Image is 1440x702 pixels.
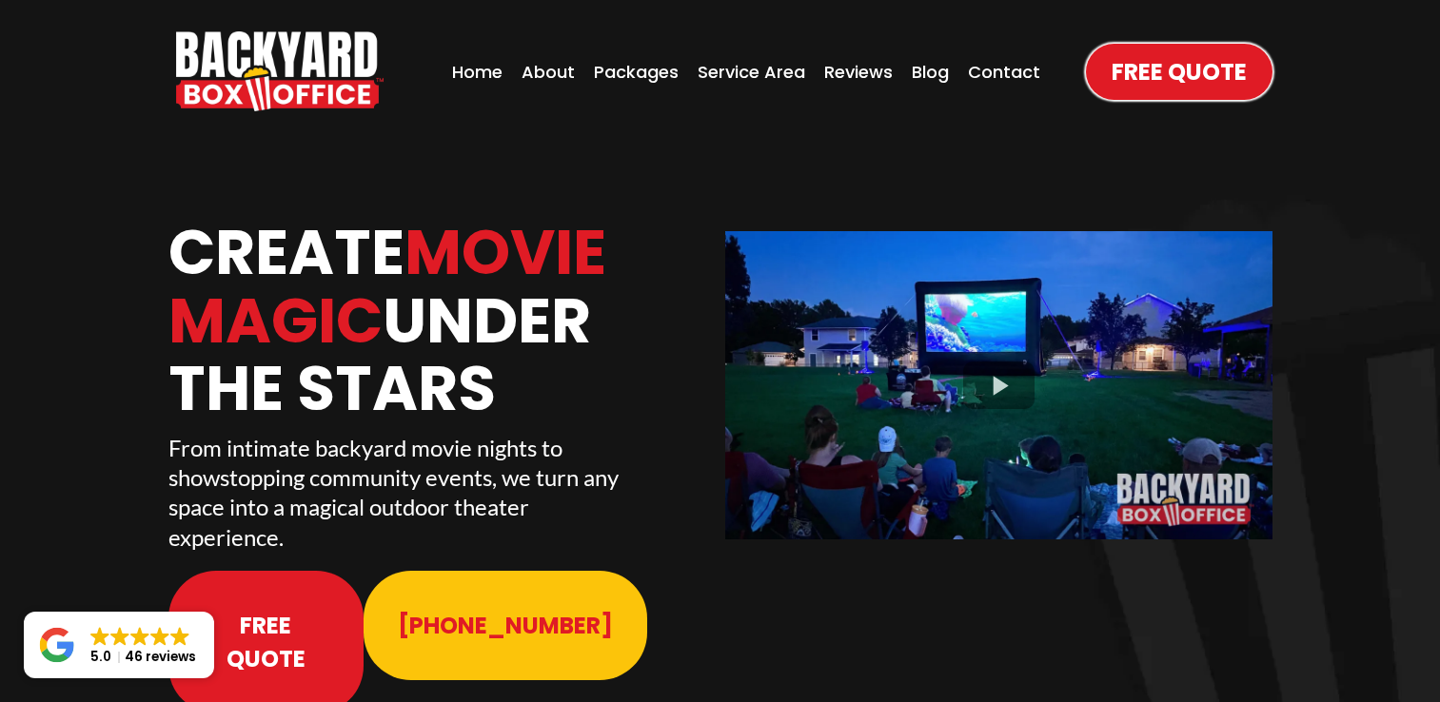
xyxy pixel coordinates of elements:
[203,609,330,675] span: Free Quote
[906,53,955,90] a: Blog
[176,31,384,111] img: Backyard Box Office
[819,53,898,90] a: Reviews
[168,433,678,522] p: From intimate backyard movie nights to showstopping community events, we turn any space into a ma...
[398,609,613,642] span: [PHONE_NUMBER]
[24,612,214,678] a: Close GoogleGoogleGoogleGoogleGoogle 5.046 reviews
[168,522,678,552] p: experience.
[692,53,811,90] a: Service Area
[962,53,1046,90] a: Contact
[446,53,508,90] a: Home
[168,209,606,364] span: Movie Magic
[1086,44,1272,100] a: Free Quote
[176,31,384,111] a: https://www.backyardboxoffice.com
[364,571,647,680] a: 913-214-1202
[168,219,716,423] h1: Create Under The Stars
[516,53,581,90] a: About
[1112,55,1247,88] span: Free Quote
[588,53,684,90] a: Packages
